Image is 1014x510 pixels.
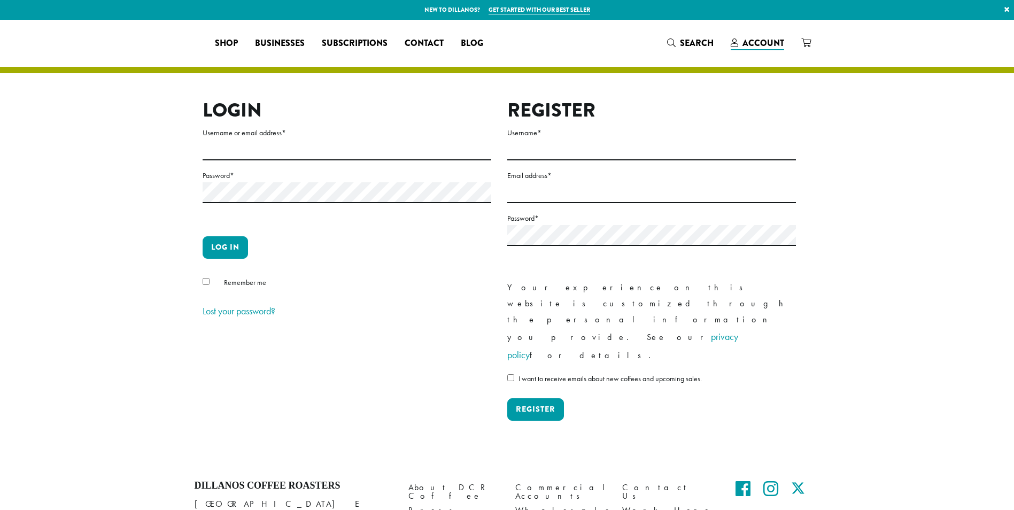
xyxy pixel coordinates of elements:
span: Subscriptions [322,37,388,50]
label: Email address [507,169,796,182]
button: Log in [203,236,248,259]
label: Password [507,212,796,225]
p: Your experience on this website is customized through the personal information you provide. See o... [507,280,796,364]
span: Contact [405,37,444,50]
span: Shop [215,37,238,50]
span: Search [680,37,714,49]
input: I want to receive emails about new coffees and upcoming sales. [507,374,514,381]
a: Contact Us [622,480,713,503]
span: Account [742,37,784,49]
label: Username or email address [203,126,491,140]
h2: Register [507,99,796,122]
a: Shop [206,35,246,52]
h4: Dillanos Coffee Roasters [195,480,392,492]
a: Search [659,34,722,52]
button: Register [507,398,564,421]
h2: Login [203,99,491,122]
span: Remember me [224,277,266,287]
a: About DCR Coffee [408,480,499,503]
a: Commercial Accounts [515,480,606,503]
span: Blog [461,37,483,50]
a: Lost your password? [203,305,275,317]
a: privacy policy [507,330,738,361]
span: I want to receive emails about new coffees and upcoming sales. [518,374,702,383]
a: Get started with our best seller [489,5,590,14]
label: Username [507,126,796,140]
span: Businesses [255,37,305,50]
label: Password [203,169,491,182]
